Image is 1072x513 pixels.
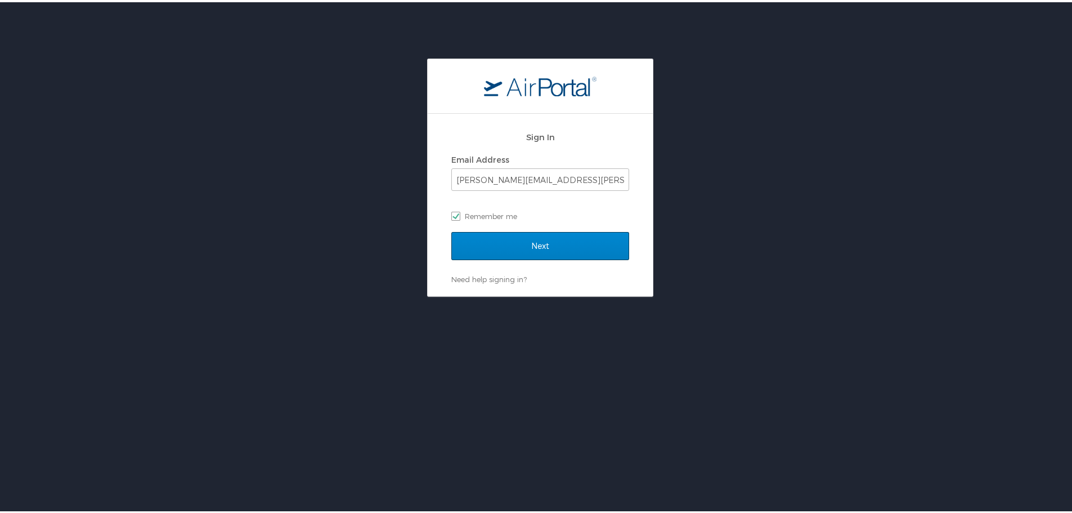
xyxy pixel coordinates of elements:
a: Need help signing in? [451,273,527,282]
img: logo [484,74,596,94]
label: Email Address [451,153,509,162]
label: Remember me [451,206,629,222]
h2: Sign In [451,128,629,141]
input: Next [451,230,629,258]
